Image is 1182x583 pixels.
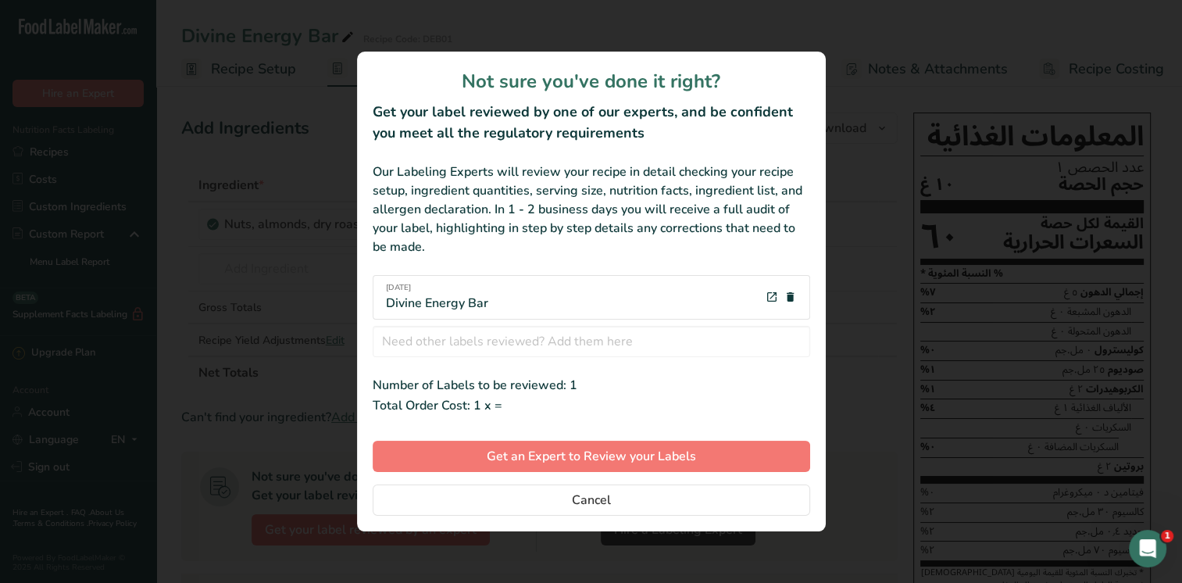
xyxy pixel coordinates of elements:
input: Need other labels reviewed? Add them here [373,326,810,357]
h1: Not sure you've done it right? [373,67,810,95]
span: Get an Expert to Review your Labels [487,447,696,466]
div: Number of Labels to be reviewed: 1 [373,376,810,395]
iframe: Intercom live chat [1129,530,1166,567]
div: Divine Energy Bar [386,282,488,313]
button: Cancel [373,485,810,516]
span: [DATE] [386,282,488,294]
div: Total Order Cost: 1 x = [373,395,810,416]
span: 1 [1161,530,1173,542]
h2: Get your label reviewed by one of our experts, and be confident you meet all the regulatory requi... [373,102,810,144]
div: Our Labeling Experts will review your recipe in detail checking your recipe setup, ingredient qua... [373,163,810,256]
button: Get an Expert to Review your Labels [373,441,810,472]
span: Cancel [572,491,611,510]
